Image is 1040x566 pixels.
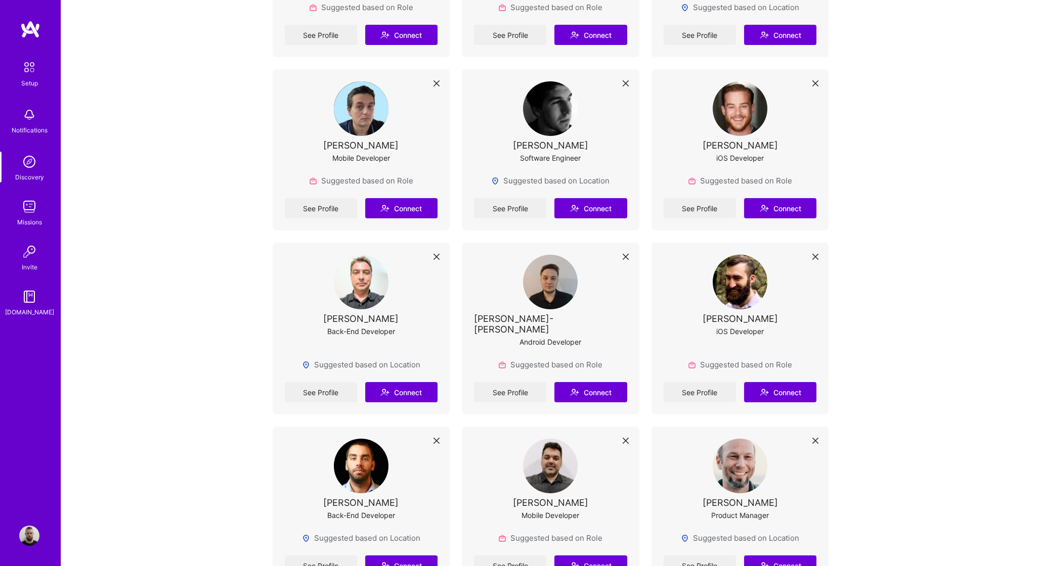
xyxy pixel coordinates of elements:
[365,382,438,402] button: Connect
[523,439,578,493] img: User Avatar
[498,534,506,542] img: Role icon
[713,439,767,493] img: User Avatar
[334,81,388,136] img: User Avatar
[19,287,39,307] img: guide book
[623,254,629,260] i: icon Close
[380,388,389,397] i: icon Connect
[523,81,578,136] img: User Avatar
[554,382,627,402] button: Connect
[570,30,579,39] i: icon Connect
[309,2,413,13] div: Suggested based on Role
[474,198,546,218] a: See Profile
[332,153,390,163] div: Mobile Developer
[570,204,579,213] i: icon Connect
[491,175,610,186] div: Suggested based on Location
[302,361,310,369] img: Locations icon
[744,25,816,45] button: Connect
[760,204,769,213] i: icon Connect
[19,197,39,217] img: teamwork
[760,30,769,39] i: icon Connect
[519,337,581,347] div: Android Developer
[716,153,764,163] div: iOS Developer
[681,2,799,13] div: Suggested based on Location
[323,497,399,508] div: [PERSON_NAME]
[713,81,767,136] img: User Avatar
[19,526,39,546] img: User Avatar
[491,177,499,185] img: Locations icon
[19,152,39,172] img: discovery
[365,25,438,45] button: Connect
[334,255,388,309] img: User Avatar
[812,438,818,444] i: icon Close
[513,497,588,508] div: [PERSON_NAME]
[688,361,696,369] img: Role icon
[681,533,799,543] div: Suggested based on Location
[334,439,388,493] img: User Avatar
[12,125,48,135] div: Notifications
[703,313,778,324] div: [PERSON_NAME]
[570,388,579,397] i: icon Connect
[327,510,395,521] div: Back-End Developer
[688,175,792,186] div: Suggested based on Role
[812,254,818,260] i: icon Close
[434,254,440,260] i: icon Close
[711,510,769,521] div: Product Manager
[744,198,816,218] button: Connect
[302,534,310,542] img: Locations icon
[498,361,506,369] img: Role icon
[380,204,389,213] i: icon Connect
[22,262,37,272] div: Invite
[703,140,778,151] div: [PERSON_NAME]
[380,30,389,39] i: icon Connect
[664,198,736,218] a: See Profile
[19,105,39,125] img: bell
[327,326,395,337] div: Back-End Developer
[19,242,39,262] img: Invite
[323,140,399,151] div: [PERSON_NAME]
[19,57,40,78] img: setup
[309,177,317,185] img: Role icon
[520,153,581,163] div: Software Engineer
[744,382,816,402] button: Connect
[474,313,627,335] div: [PERSON_NAME]-[PERSON_NAME]
[498,533,602,543] div: Suggested based on Role
[474,382,546,402] a: See Profile
[681,4,689,12] img: Locations icon
[285,382,357,402] a: See Profile
[523,255,578,309] img: User Avatar
[716,326,764,337] div: iOS Developer
[309,4,317,12] img: Role icon
[623,438,629,444] i: icon Close
[302,533,420,543] div: Suggested based on Location
[713,255,767,309] img: User Avatar
[474,25,546,45] a: See Profile
[434,438,440,444] i: icon Close
[20,20,40,38] img: logo
[664,25,736,45] a: See Profile
[309,175,413,186] div: Suggested based on Role
[434,80,440,86] i: icon Close
[623,80,629,86] i: icon Close
[323,313,399,324] div: [PERSON_NAME]
[812,80,818,86] i: icon Close
[681,534,689,542] img: Locations icon
[513,140,588,151] div: [PERSON_NAME]
[664,382,736,402] a: See Profile
[285,25,357,45] a: See Profile
[760,388,769,397] i: icon Connect
[15,172,44,182] div: Discovery
[17,217,42,227] div: Missions
[554,198,627,218] button: Connect
[688,359,792,370] div: Suggested based on Role
[522,510,579,521] div: Mobile Developer
[302,359,420,370] div: Suggested based on Location
[5,307,54,317] div: [DOMAIN_NAME]
[554,25,627,45] button: Connect
[498,4,506,12] img: Role icon
[688,177,696,185] img: Role icon
[21,78,38,88] div: Setup
[703,497,778,508] div: [PERSON_NAME]
[365,198,438,218] button: Connect
[285,198,357,218] a: See Profile
[498,359,602,370] div: Suggested based on Role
